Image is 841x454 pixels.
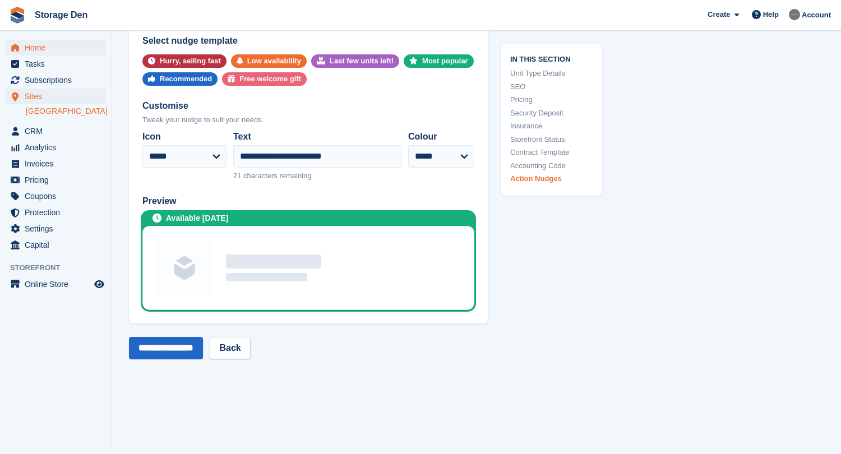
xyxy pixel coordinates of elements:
[26,106,106,117] a: [GEOGRAPHIC_DATA]
[93,277,106,291] a: Preview store
[10,262,112,274] span: Storefront
[166,212,228,224] div: Available [DATE]
[6,123,106,139] a: menu
[25,140,92,155] span: Analytics
[510,173,593,184] a: Action Nudges
[25,276,92,292] span: Online Store
[6,172,106,188] a: menu
[510,160,593,171] a: Accounting Code
[510,94,593,105] a: Pricing
[6,89,106,104] a: menu
[510,53,593,63] span: In this section
[510,147,593,158] a: Contract Template
[763,9,779,20] span: Help
[142,114,474,126] div: Tweak your nudge to suit your needs.
[708,9,730,20] span: Create
[142,54,227,68] button: Hurry, selling fast
[25,221,92,237] span: Settings
[6,72,106,88] a: menu
[510,107,593,118] a: Security Deposit
[510,68,593,79] a: Unit Type Details
[30,6,92,24] a: Storage Den
[231,54,307,68] button: Low availability
[330,54,394,68] div: Last few units left!
[142,34,474,48] div: Select nudge template
[25,72,92,88] span: Subscriptions
[25,172,92,188] span: Pricing
[243,172,311,180] span: characters remaining
[6,140,106,155] a: menu
[222,72,307,86] button: Free welcome gift
[6,276,106,292] a: menu
[25,156,92,172] span: Invoices
[233,172,241,180] span: 21
[9,7,26,24] img: stora-icon-8386f47178a22dfd0bd8f6a31ec36ba5ce8667c1dd55bd0f319d3a0aa187defe.svg
[25,123,92,139] span: CRM
[156,240,212,296] img: Unit group image placeholder
[142,99,474,113] div: Customise
[6,188,106,204] a: menu
[160,72,212,86] div: Recommended
[25,237,92,253] span: Capital
[25,205,92,220] span: Protection
[311,54,399,68] button: Last few units left!
[160,54,221,68] div: Hurry, selling fast
[233,130,401,143] label: Text
[6,56,106,72] a: menu
[6,156,106,172] a: menu
[142,72,218,86] button: Recommended
[408,130,474,143] label: Colour
[6,221,106,237] a: menu
[239,72,301,86] div: Free welcome gift
[6,205,106,220] a: menu
[510,121,593,132] a: Insurance
[210,337,250,359] a: Back
[802,10,831,21] span: Account
[6,237,106,253] a: menu
[510,81,593,92] a: SEO
[422,54,468,68] div: Most popular
[404,54,474,68] button: Most popular
[6,40,106,55] a: menu
[789,9,800,20] img: Brian Barbour
[247,54,301,68] div: Low availability
[25,40,92,55] span: Home
[25,89,92,104] span: Sites
[142,130,227,143] label: Icon
[25,188,92,204] span: Coupons
[510,133,593,145] a: Storefront Status
[25,56,92,72] span: Tasks
[142,194,474,208] div: Preview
